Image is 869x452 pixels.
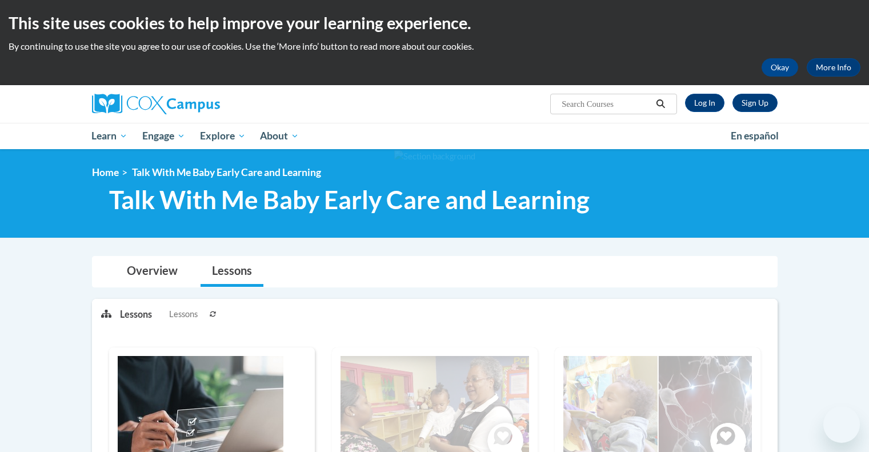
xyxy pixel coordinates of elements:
a: Cox Campus [92,94,309,114]
span: En español [731,130,779,142]
a: Learn [85,123,135,149]
h2: This site uses cookies to help improve your learning experience. [9,11,860,34]
img: Cox Campus [92,94,220,114]
button: Okay [762,58,798,77]
a: Explore [193,123,253,149]
div: Main menu [75,123,795,149]
img: Section background [394,150,475,163]
a: Engage [135,123,193,149]
input: Search Courses [560,97,652,111]
a: Lessons [201,257,263,287]
a: More Info [807,58,860,77]
a: Register [732,94,778,112]
a: Home [92,166,119,178]
p: By continuing to use the site you agree to our use of cookies. Use the ‘More info’ button to read... [9,40,860,53]
span: Engage [142,129,185,143]
span: Learn [91,129,127,143]
p: Lessons [120,308,152,321]
iframe: Button to launch messaging window [823,406,860,443]
span: Explore [200,129,246,143]
span: About [260,129,299,143]
span: Talk With Me Baby Early Care and Learning [109,185,590,215]
a: Overview [115,257,189,287]
a: About [253,123,306,149]
span: Talk With Me Baby Early Care and Learning [132,166,321,178]
a: Log In [685,94,724,112]
button: Search [652,97,669,111]
a: En español [723,124,786,148]
span: Lessons [169,308,198,321]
